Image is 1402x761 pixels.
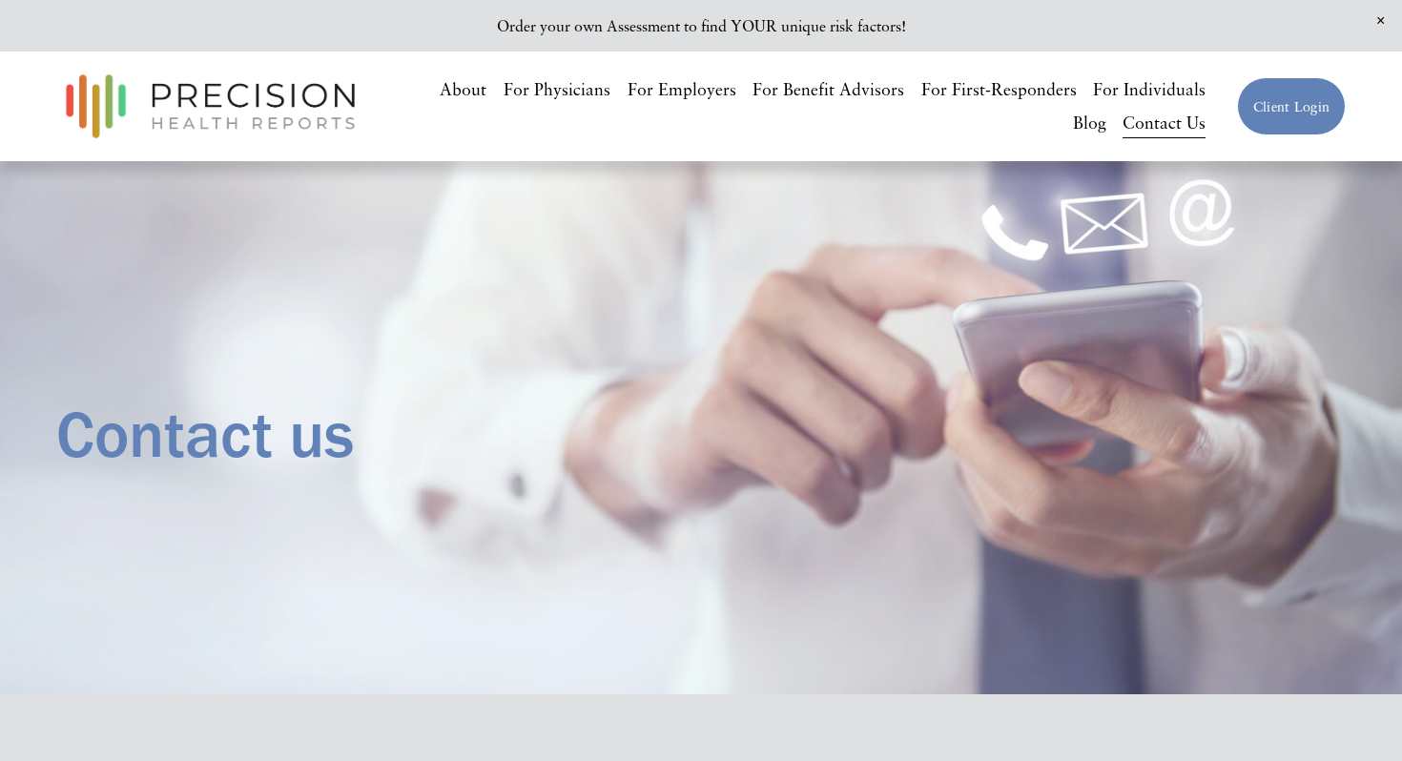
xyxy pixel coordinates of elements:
[504,72,610,107] a: For Physicians
[1123,107,1206,141] a: Contact Us
[56,66,365,147] img: Precision Health Reports
[753,72,904,107] a: For Benefit Advisors
[1073,107,1106,141] a: Blog
[1093,72,1206,107] a: For Individuals
[1237,77,1346,135] a: Client Login
[628,72,736,107] a: For Employers
[440,72,486,107] a: About
[921,72,1077,107] a: For First-Responders
[56,394,1023,475] h1: Contact us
